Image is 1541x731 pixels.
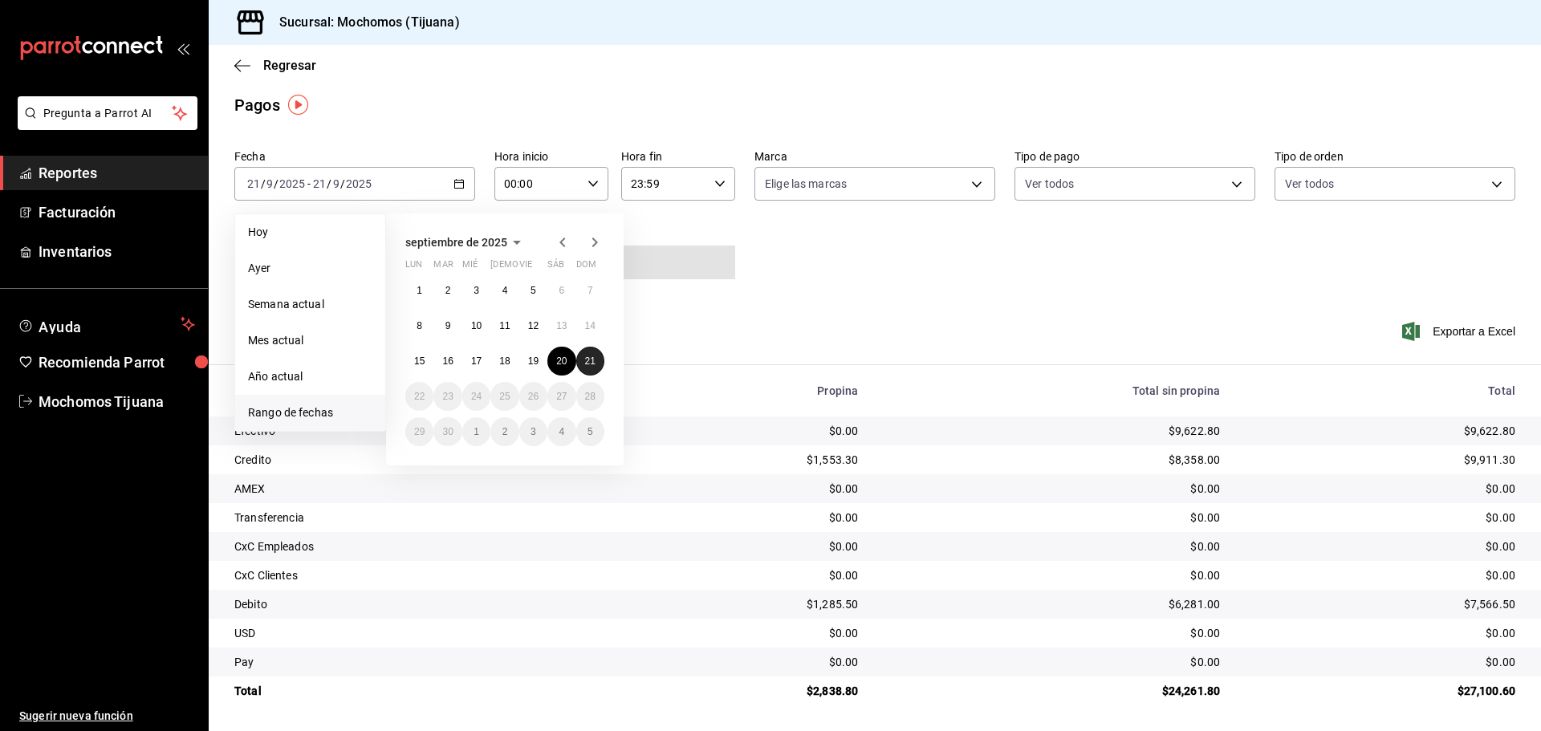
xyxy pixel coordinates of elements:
abbr: 6 de septiembre de 2025 [559,285,564,296]
abbr: domingo [576,259,596,276]
span: Ayuda [39,315,174,334]
div: $7,566.50 [1246,596,1515,612]
span: Sugerir nueva función [19,708,195,725]
span: Regresar [263,58,316,73]
abbr: 27 de septiembre de 2025 [556,391,567,402]
div: $0.00 [1246,510,1515,526]
abbr: 11 de septiembre de 2025 [499,320,510,331]
abbr: 1 de octubre de 2025 [474,426,479,437]
abbr: 12 de septiembre de 2025 [528,320,539,331]
div: Total [1246,384,1515,397]
div: Pagos [234,93,280,117]
button: 4 de octubre de 2025 [547,417,575,446]
div: $0.00 [638,538,859,554]
div: $0.00 [638,625,859,641]
button: 2 de septiembre de 2025 [433,276,461,305]
label: Tipo de orden [1275,151,1515,162]
span: Año actual [248,368,372,385]
span: / [340,177,345,190]
span: Elige las marcas [765,176,847,192]
abbr: 14 de septiembre de 2025 [585,320,596,331]
label: Hora inicio [494,151,608,162]
button: Regresar [234,58,316,73]
abbr: miércoles [462,259,478,276]
abbr: 9 de septiembre de 2025 [445,320,451,331]
button: Pregunta a Parrot AI [18,96,197,130]
abbr: 2 de octubre de 2025 [502,426,508,437]
button: 23 de septiembre de 2025 [433,382,461,411]
span: Mochomos Tijuana [39,391,195,412]
span: Ver todos [1025,176,1074,192]
abbr: 3 de septiembre de 2025 [474,285,479,296]
abbr: 2 de septiembre de 2025 [445,285,451,296]
button: 5 de septiembre de 2025 [519,276,547,305]
div: $24,261.80 [884,683,1220,699]
abbr: 20 de septiembre de 2025 [556,355,567,367]
button: open_drawer_menu [177,42,189,55]
button: 15 de septiembre de 2025 [405,347,433,376]
div: Debito [234,596,612,612]
button: 1 de septiembre de 2025 [405,276,433,305]
button: 17 de septiembre de 2025 [462,347,490,376]
button: 14 de septiembre de 2025 [576,311,604,340]
button: 5 de octubre de 2025 [576,417,604,446]
span: Semana actual [248,296,372,313]
abbr: 29 de septiembre de 2025 [414,426,425,437]
div: $0.00 [638,567,859,583]
abbr: 21 de septiembre de 2025 [585,355,596,367]
button: 7 de septiembre de 2025 [576,276,604,305]
span: Hoy [248,224,372,241]
abbr: 4 de septiembre de 2025 [502,285,508,296]
button: 28 de septiembre de 2025 [576,382,604,411]
button: 27 de septiembre de 2025 [547,382,575,411]
span: / [261,177,266,190]
label: Hora fin [621,151,735,162]
button: septiembre de 2025 [405,233,527,252]
button: 19 de septiembre de 2025 [519,347,547,376]
span: Rango de fechas [248,404,372,421]
abbr: 24 de septiembre de 2025 [471,391,482,402]
button: 20 de septiembre de 2025 [547,347,575,376]
div: $0.00 [1246,654,1515,670]
input: -- [266,177,274,190]
button: Exportar a Excel [1405,322,1515,341]
div: $0.00 [1246,538,1515,554]
button: 4 de septiembre de 2025 [490,276,518,305]
button: 10 de septiembre de 2025 [462,311,490,340]
div: $0.00 [638,481,859,497]
span: - [307,177,311,190]
span: / [274,177,279,190]
div: Propina [638,384,859,397]
abbr: 1 de septiembre de 2025 [417,285,422,296]
div: $0.00 [884,567,1220,583]
abbr: 18 de septiembre de 2025 [499,355,510,367]
div: Transferencia [234,510,612,526]
span: Facturación [39,201,195,223]
abbr: 26 de septiembre de 2025 [528,391,539,402]
div: $0.00 [884,654,1220,670]
abbr: 16 de septiembre de 2025 [442,355,453,367]
img: Tooltip marker [288,95,308,115]
button: 9 de septiembre de 2025 [433,311,461,340]
abbr: 3 de octubre de 2025 [531,426,536,437]
div: Total [234,683,612,699]
abbr: martes [433,259,453,276]
abbr: 10 de septiembre de 2025 [471,320,482,331]
label: Tipo de pago [1014,151,1255,162]
span: Pregunta a Parrot AI [43,105,173,122]
button: 12 de septiembre de 2025 [519,311,547,340]
button: 2 de octubre de 2025 [490,417,518,446]
span: Recomienda Parrot [39,351,195,373]
input: ---- [345,177,372,190]
span: Inventarios [39,241,195,262]
div: $0.00 [638,510,859,526]
button: 13 de septiembre de 2025 [547,311,575,340]
div: $0.00 [1246,567,1515,583]
div: $0.00 [1246,625,1515,641]
span: Ayer [248,260,372,277]
button: 16 de septiembre de 2025 [433,347,461,376]
abbr: 22 de septiembre de 2025 [414,391,425,402]
button: 24 de septiembre de 2025 [462,382,490,411]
